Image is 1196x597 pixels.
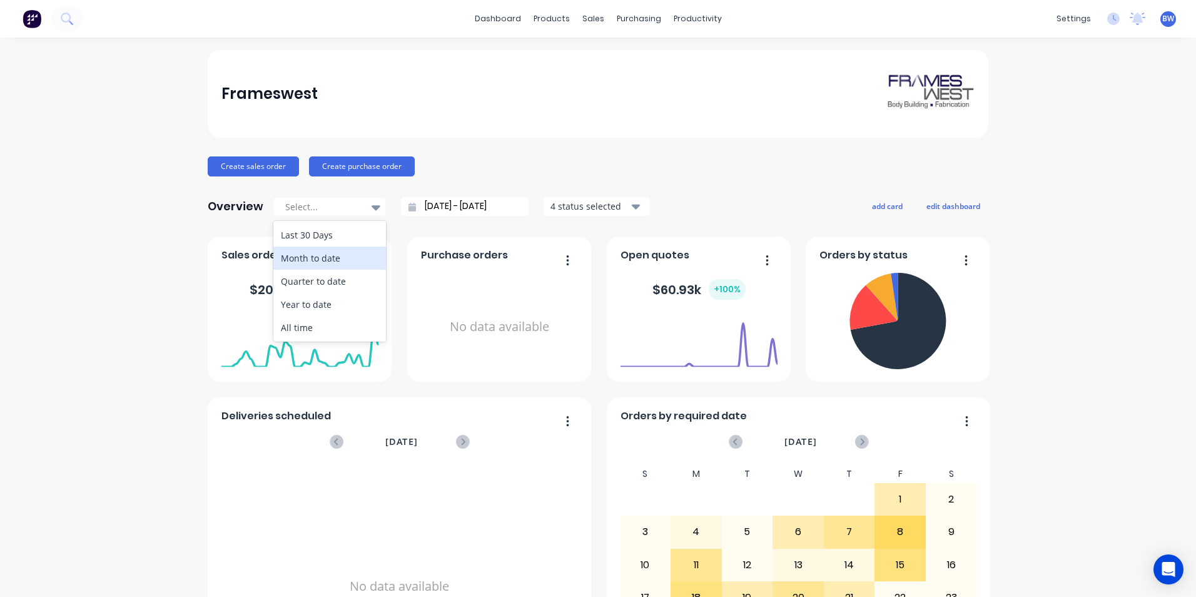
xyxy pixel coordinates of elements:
[527,9,576,28] div: products
[875,549,925,581] div: 15
[926,465,977,483] div: S
[544,197,650,216] button: 4 status selected
[421,248,508,263] span: Purchase orders
[309,156,415,176] button: Create purchase order
[722,465,773,483] div: T
[620,465,671,483] div: S
[273,247,386,270] div: Month to date
[221,81,318,106] div: Frameswest
[875,484,925,515] div: 1
[550,200,629,213] div: 4 status selected
[23,9,41,28] img: Factory
[773,549,823,581] div: 13
[652,279,746,300] div: $ 60.93k
[926,549,976,581] div: 16
[773,465,824,483] div: W
[671,549,721,581] div: 11
[611,9,667,28] div: purchasing
[621,549,671,581] div: 10
[926,516,976,548] div: 9
[250,279,350,300] div: $ 203.86k
[864,198,911,214] button: add card
[208,156,299,176] button: Create sales order
[273,270,386,293] div: Quarter to date
[221,409,331,424] span: Deliveries scheduled
[874,465,926,483] div: F
[273,293,386,316] div: Year to date
[773,516,823,548] div: 6
[621,248,689,263] span: Open quotes
[273,316,386,339] div: All time
[385,435,418,449] span: [DATE]
[722,549,773,581] div: 12
[918,198,988,214] button: edit dashboard
[667,9,728,28] div: productivity
[221,248,286,263] span: Sales orders
[621,516,671,548] div: 3
[671,465,722,483] div: M
[576,9,611,28] div: sales
[208,194,263,219] div: Overview
[875,516,925,548] div: 8
[819,248,908,263] span: Orders by status
[1153,554,1183,584] div: Open Intercom Messenger
[887,72,975,116] img: Frameswest
[421,268,578,386] div: No data available
[621,409,747,424] span: Orders by required date
[1162,13,1174,24] span: BW
[469,9,527,28] a: dashboard
[926,484,976,515] div: 2
[671,516,721,548] div: 4
[824,549,874,581] div: 14
[722,516,773,548] div: 5
[273,223,386,247] div: Last 30 Days
[784,435,817,449] span: [DATE]
[709,279,746,300] div: + 100 %
[1050,9,1097,28] div: settings
[824,465,875,483] div: T
[824,516,874,548] div: 7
